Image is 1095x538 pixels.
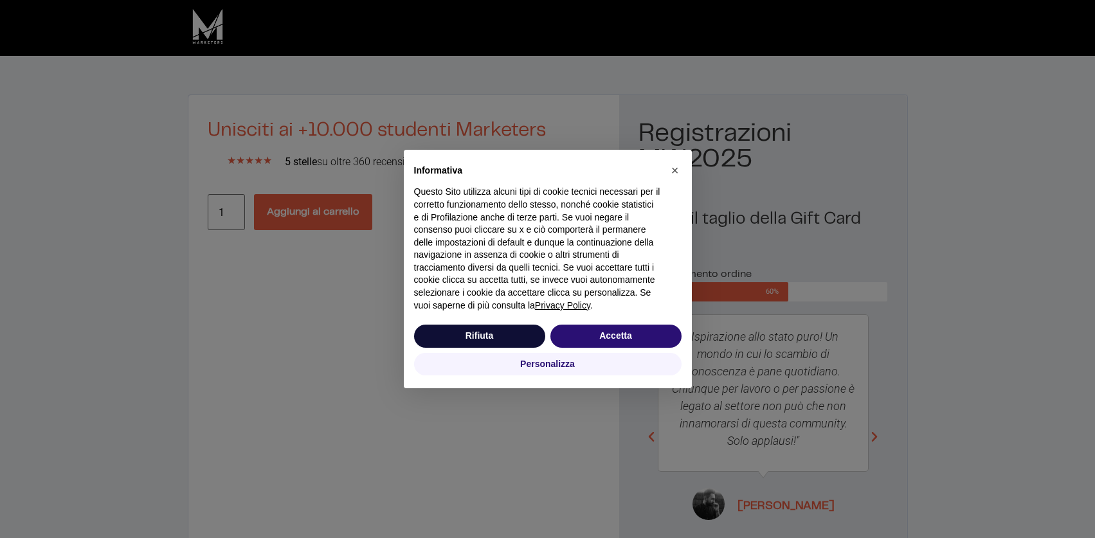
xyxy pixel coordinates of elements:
[535,300,590,310] a: Privacy Policy
[665,160,685,181] button: Chiudi questa informativa
[414,186,661,312] p: Questo Sito utilizza alcuni tipi di cookie tecnici necessari per il corretto funzionamento dello ...
[10,488,49,526] iframe: Customerly Messenger Launcher
[550,325,682,348] button: Accetta
[414,353,682,376] button: Personalizza
[414,165,661,176] h2: Informativa
[414,325,545,348] button: Rifiuta
[671,163,679,177] span: ×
